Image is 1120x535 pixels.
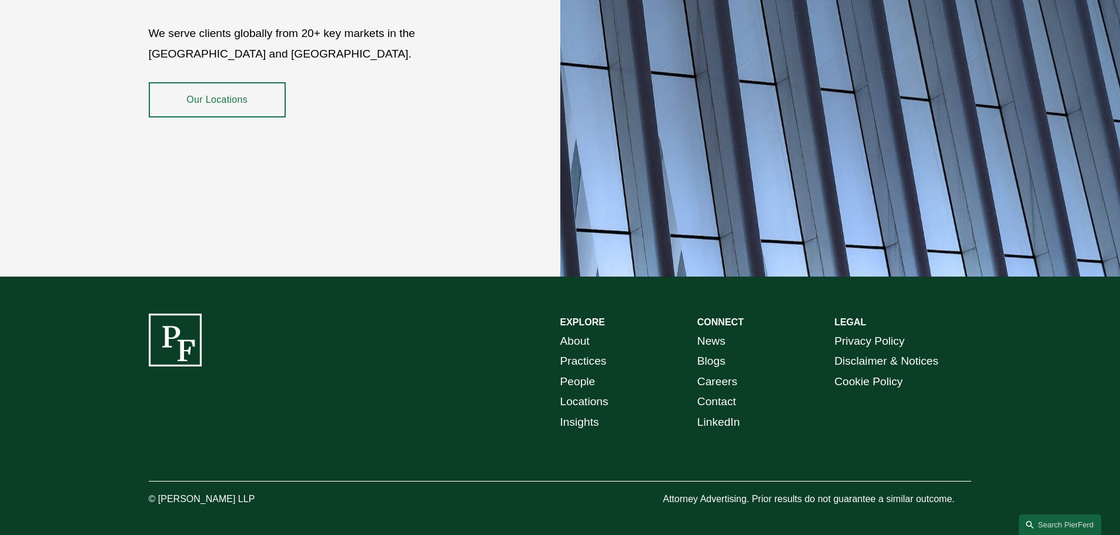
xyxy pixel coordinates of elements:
a: LinkedIn [697,412,740,433]
a: Locations [560,392,609,412]
a: Privacy Policy [834,331,904,352]
a: About [560,331,590,352]
strong: LEGAL [834,317,866,327]
a: Search this site [1019,514,1101,535]
p: © [PERSON_NAME] LLP [149,491,320,508]
a: People [560,372,596,392]
a: Our Locations [149,82,286,117]
a: Careers [697,372,737,392]
a: News [697,331,726,352]
strong: CONNECT [697,317,744,327]
strong: EXPLORE [560,317,605,327]
a: Disclaimer & Notices [834,351,938,372]
a: Cookie Policy [834,372,902,392]
a: Practices [560,351,607,372]
a: Insights [560,412,599,433]
p: Attorney Advertising. Prior results do not guarantee a similar outcome. [663,491,971,508]
a: Blogs [697,351,726,372]
a: Contact [697,392,736,412]
p: We serve clients globally from 20+ key markets in the [GEOGRAPHIC_DATA] and [GEOGRAPHIC_DATA]. [149,23,492,64]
